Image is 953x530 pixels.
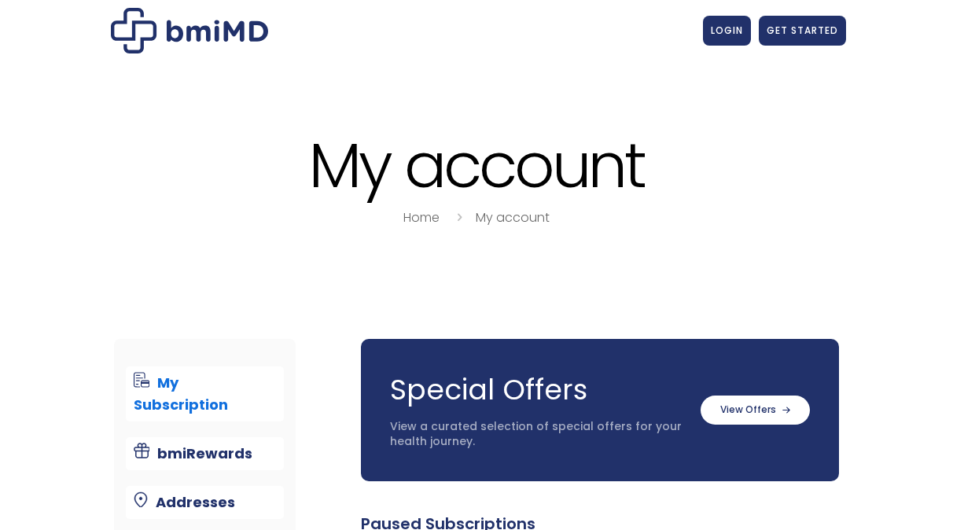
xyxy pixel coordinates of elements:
a: Home [403,208,440,226]
a: My account [476,208,550,226]
p: View a curated selection of special offers for your health journey. [390,419,685,450]
h1: My account [107,132,846,199]
span: LOGIN [711,24,743,37]
a: My Subscription [126,366,283,421]
i: breadcrumbs separator [451,208,468,226]
a: GET STARTED [759,16,846,46]
h3: Special Offers [390,370,685,410]
span: GET STARTED [767,24,838,37]
a: LOGIN [703,16,751,46]
img: My account [111,8,268,53]
a: Addresses [126,486,283,519]
a: bmiRewards [126,437,283,470]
